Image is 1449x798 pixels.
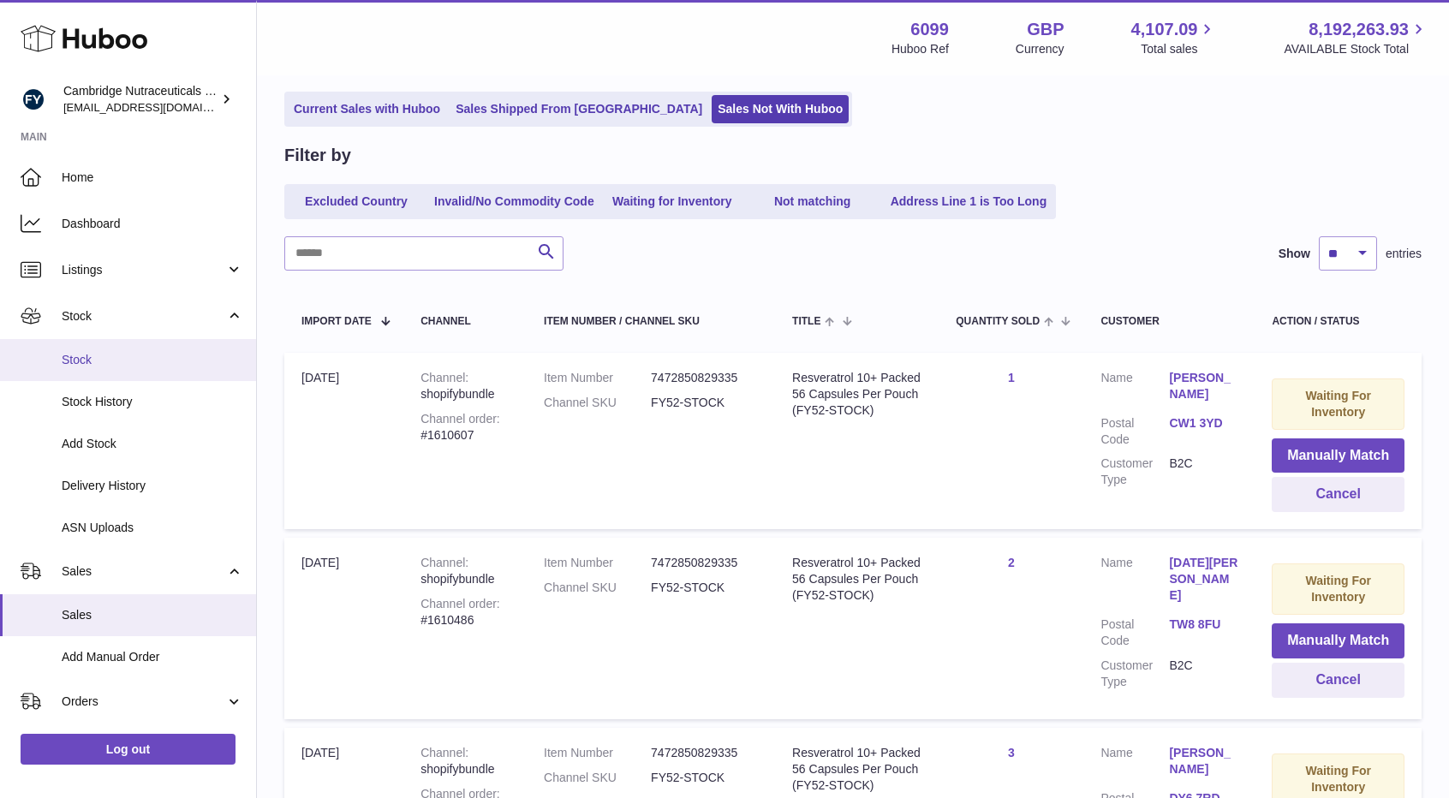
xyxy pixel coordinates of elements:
span: AVAILABLE Stock Total [1284,41,1428,57]
span: entries [1386,246,1422,262]
dt: Channel SKU [544,395,651,411]
span: Delivery History [62,478,243,494]
div: Channel [420,316,510,327]
h2: Filter by [284,144,351,167]
dt: Customer Type [1100,456,1169,488]
div: Resveratrol 10+ Packed 56 Capsules Per Pouch (FY52-STOCK) [792,370,921,419]
a: Current Sales with Huboo [288,95,446,123]
dd: FY52-STOCK [651,580,758,596]
span: 4,107.09 [1131,18,1198,41]
div: Huboo Ref [891,41,949,57]
div: shopifybundle [420,745,510,777]
a: Sales Not With Huboo [712,95,849,123]
strong: GBP [1027,18,1064,41]
span: Sales [62,563,225,580]
dt: Item Number [544,555,651,571]
button: Cancel [1272,477,1404,512]
div: Item Number / Channel SKU [544,316,758,327]
strong: Channel [420,556,468,569]
a: Not matching [744,188,881,216]
a: TW8 8FU [1169,616,1237,633]
div: #1610607 [420,411,510,444]
dt: Postal Code [1100,415,1169,448]
a: Address Line 1 is Too Long [885,188,1053,216]
dt: Name [1100,370,1169,407]
dd: FY52-STOCK [651,770,758,786]
span: ASN Uploads [62,520,243,536]
div: Resveratrol 10+ Packed 56 Capsules Per Pouch (FY52-STOCK) [792,555,921,604]
dt: Name [1100,555,1169,608]
div: Resveratrol 10+ Packed 56 Capsules Per Pouch (FY52-STOCK) [792,745,921,794]
a: 3 [1008,746,1015,759]
strong: Waiting For Inventory [1305,764,1370,794]
dt: Channel SKU [544,580,651,596]
a: [PERSON_NAME] [1169,370,1237,402]
dt: Item Number [544,370,651,386]
a: Waiting for Inventory [604,188,741,216]
a: Excluded Country [288,188,425,216]
span: Add Stock [62,436,243,452]
span: Stock History [62,394,243,410]
strong: Channel [420,746,468,759]
dt: Postal Code [1100,616,1169,649]
a: [PERSON_NAME] [1169,745,1237,777]
img: huboo@camnutra.com [21,86,46,112]
strong: Waiting For Inventory [1305,574,1370,604]
div: shopifybundle [420,555,510,587]
td: [DATE] [284,353,403,529]
a: 4,107.09 Total sales [1131,18,1218,57]
div: Customer [1100,316,1237,327]
dd: B2C [1169,456,1237,488]
span: Total sales [1141,41,1217,57]
dd: 7472850829335 [651,370,758,386]
span: 8,192,263.93 [1309,18,1409,41]
dd: B2C [1169,658,1237,690]
dd: 7472850829335 [651,555,758,571]
a: 8,192,263.93 AVAILABLE Stock Total [1284,18,1428,57]
dd: FY52-STOCK [651,395,758,411]
span: Listings [62,262,225,278]
button: Cancel [1272,663,1404,698]
span: Dashboard [62,216,243,232]
a: Sales Shipped From [GEOGRAPHIC_DATA] [450,95,708,123]
span: Quantity Sold [956,316,1040,327]
div: Action / Status [1272,316,1404,327]
div: Currency [1016,41,1064,57]
dd: 7472850829335 [651,745,758,761]
strong: 6099 [910,18,949,41]
span: Title [792,316,820,327]
span: Import date [301,316,372,327]
dt: Item Number [544,745,651,761]
span: Stock [62,352,243,368]
a: Invalid/No Commodity Code [428,188,600,216]
a: 2 [1008,556,1015,569]
button: Manually Match [1272,438,1404,473]
dt: Channel SKU [544,770,651,786]
a: Log out [21,734,236,765]
strong: Channel order [420,412,500,426]
a: 1 [1008,371,1015,384]
span: Sales [62,607,243,623]
span: Orders [62,694,225,710]
strong: Waiting For Inventory [1305,389,1370,419]
dt: Name [1100,745,1169,782]
div: #1610486 [420,596,510,628]
strong: Channel [420,371,468,384]
a: [DATE][PERSON_NAME] [1169,555,1237,604]
td: [DATE] [284,538,403,719]
div: Cambridge Nutraceuticals Ltd [63,83,218,116]
div: shopifybundle [420,370,510,402]
label: Show [1279,246,1310,262]
strong: Channel order [420,597,500,610]
span: Home [62,170,243,186]
span: [EMAIL_ADDRESS][DOMAIN_NAME] [63,100,252,114]
a: CW1 3YD [1169,415,1237,432]
button: Manually Match [1272,623,1404,658]
dt: Customer Type [1100,658,1169,690]
span: Add Manual Order [62,649,243,665]
span: Stock [62,308,225,325]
